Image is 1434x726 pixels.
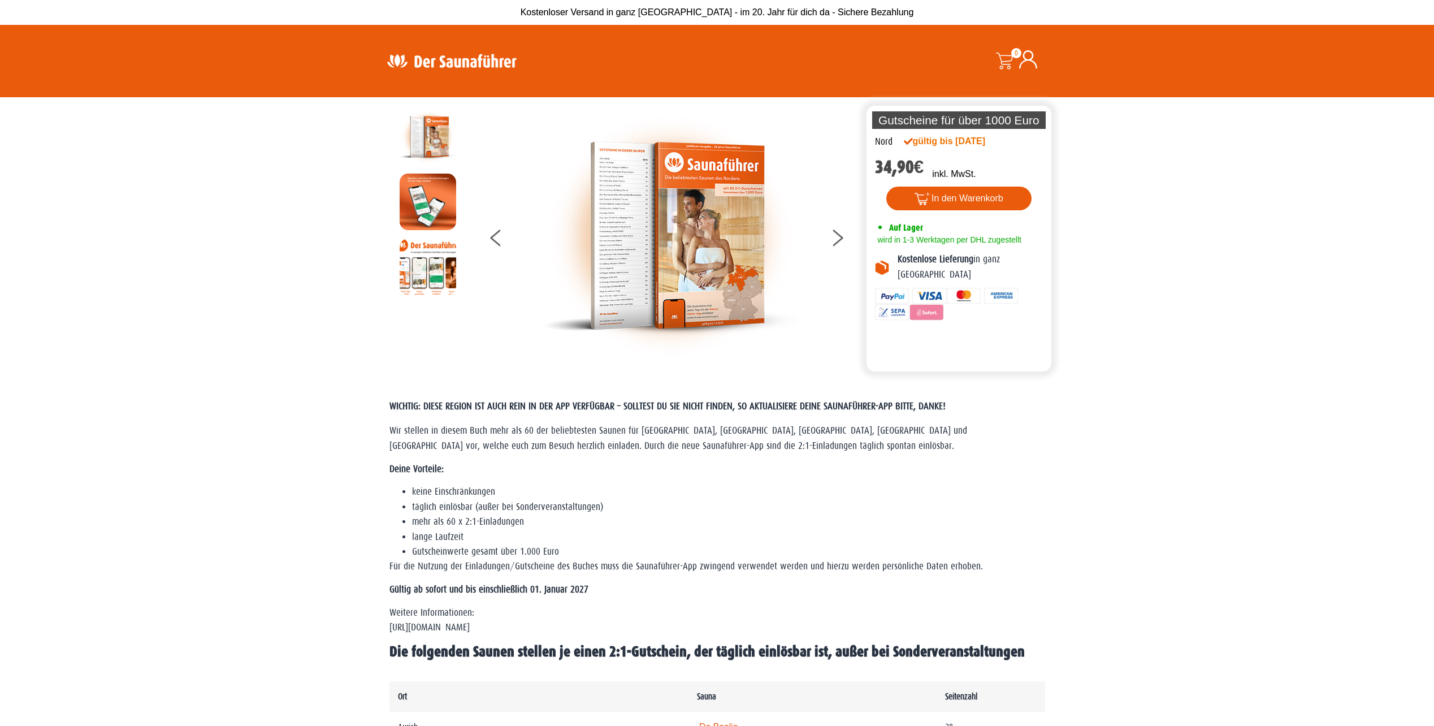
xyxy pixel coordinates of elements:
p: Weitere Informationen: [URL][DOMAIN_NAME] [389,606,1045,636]
strong: Seitenzahl [945,692,977,701]
div: gültig bis [DATE] [904,135,1010,148]
strong: Sauna [697,692,716,701]
strong: Deine Vorteile: [389,464,444,474]
span: WICHTIG: DIESE REGION IST AUCH REIN IN DER APP VERFÜGBAR – SOLLTEST DU SIE NICHT FINDEN, SO AKTUA... [389,401,946,412]
span: Die folgenden Saunen stellen je einen 2:1-Gutschein, der täglich einlösbar ist, außer bei Sonderv... [389,643,1025,660]
p: inkl. MwSt. [932,167,976,181]
div: Nord [875,135,893,149]
p: Gutscheine für über 1000 Euro [872,111,1046,129]
span: Auf Lager [889,222,923,233]
li: mehr als 60 x 2:1-Einladungen [412,515,1045,529]
span: wird in 1-3 Werktagen per DHL zugestellt [875,235,1021,244]
p: in ganz [GEOGRAPHIC_DATA] [898,252,1043,282]
strong: Ort [398,692,407,701]
p: Für die Nutzung der Einladungen/Gutscheine des Buches muss die Saunaführer-App zwingend verwendet... [389,559,1045,574]
span: Wir stellen in diesem Buch mehr als 60 der beliebtesten Saunen für [GEOGRAPHIC_DATA], [GEOGRAPHIC... [389,425,967,451]
span: Kostenloser Versand in ganz [GEOGRAPHIC_DATA] - im 20. Jahr für dich da - Sichere Bezahlung [521,7,914,17]
li: täglich einlösbar (außer bei Sonderveranstaltungen) [412,500,1045,515]
span: € [914,157,924,178]
img: MOCKUP-iPhone_regional [400,174,456,230]
li: keine Einschränkungen [412,485,1045,499]
b: Kostenlose Lieferung [898,254,973,265]
button: In den Warenkorb [886,187,1032,210]
li: Gutscheinwerte gesamt über 1.000 Euro [412,544,1045,559]
strong: Gültig ab sofort und bis einschließlich 01. Januar 2027 [389,584,588,595]
img: Anleitung7tn [400,239,456,295]
bdi: 34,90 [875,157,924,178]
img: der-saunafuehrer-2025-nord [400,109,456,165]
img: der-saunafuehrer-2025-nord [543,109,798,363]
span: 0 [1011,48,1021,58]
li: lange Laufzeit [412,530,1045,544]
